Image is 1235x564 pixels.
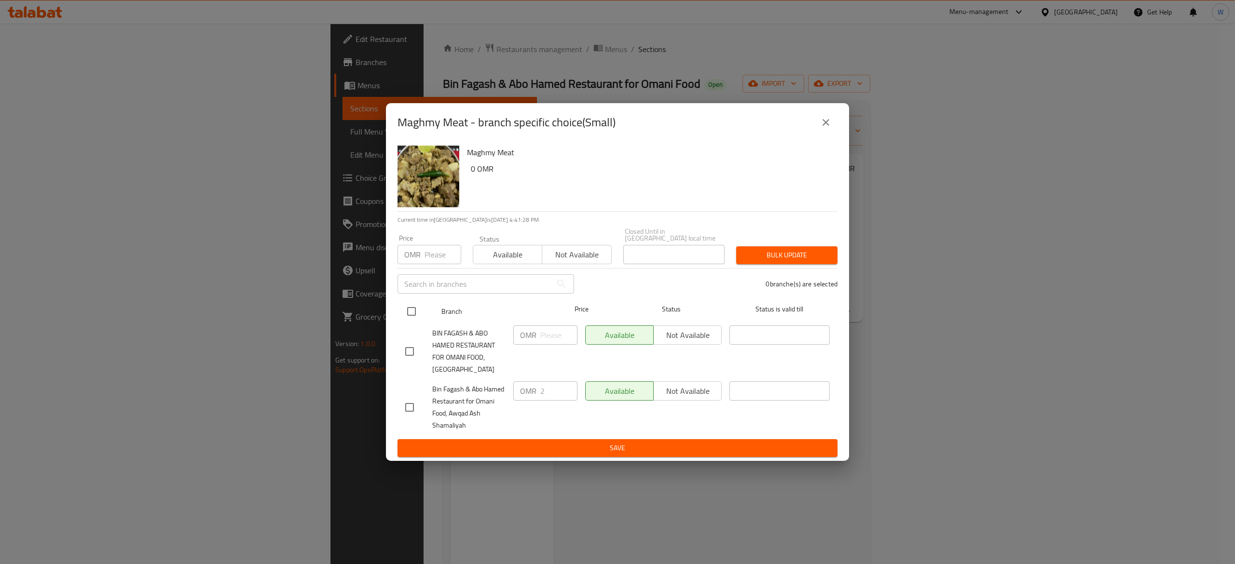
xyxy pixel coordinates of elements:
span: Price [549,303,614,315]
img: Maghmy Meat [398,146,459,207]
h2: Maghmy Meat - branch specific choice(Small) [398,115,616,130]
span: Branch [441,306,542,318]
p: OMR [520,329,536,341]
h6: Maghmy Meat [467,146,830,159]
span: Bulk update [744,249,830,261]
button: close [814,111,837,134]
p: 0 branche(s) are selected [766,279,837,289]
span: Bin Fagash & Abo Hamed Restaurant for Omani Food, Awqad Ash Shamaliyah [432,383,506,431]
span: Not available [546,248,607,262]
p: OMR [404,249,421,260]
p: OMR [520,385,536,397]
input: Please enter price [540,381,577,401]
span: BIN FAGASH & ABO HAMED RESTAURANT FOR OMANI FOOD, [GEOGRAPHIC_DATA] [432,327,506,376]
button: Available [473,245,542,264]
button: Bulk update [736,246,837,264]
input: Please enter price [540,325,577,345]
span: Status [621,303,722,315]
input: Please enter price [425,245,461,264]
span: Available [477,248,538,262]
button: Not available [542,245,611,264]
button: Save [398,439,837,457]
span: Save [405,442,830,454]
p: Current time in [GEOGRAPHIC_DATA] is [DATE] 4:41:28 PM [398,215,837,224]
h6: 0 OMR [471,162,830,175]
input: Search in branches [398,274,552,294]
span: Status is valid till [729,303,830,315]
